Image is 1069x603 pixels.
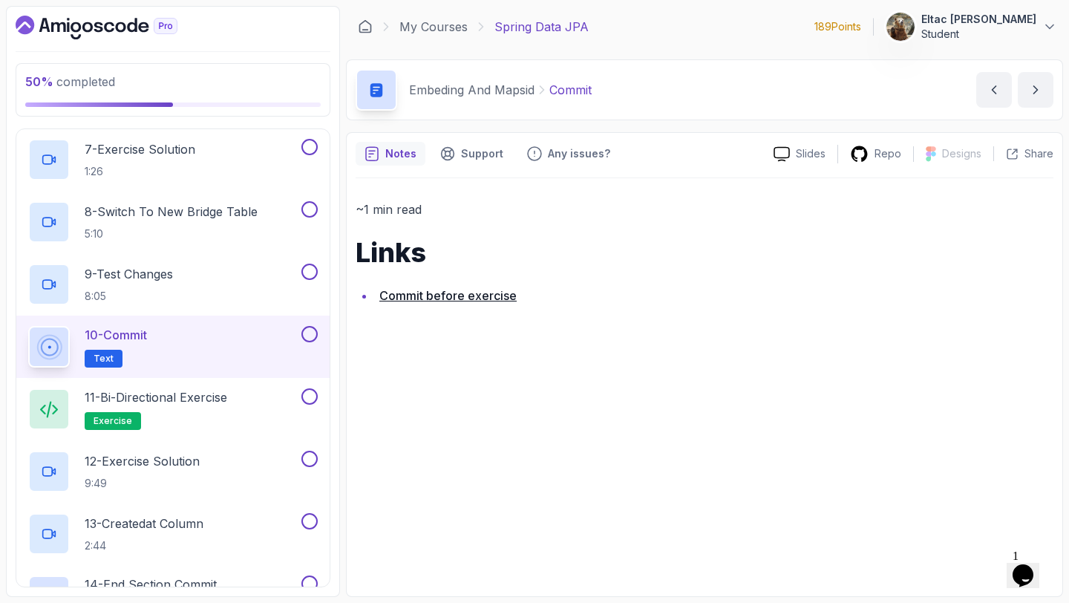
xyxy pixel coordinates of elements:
[85,452,200,470] p: 12 - Exercise Solution
[1007,544,1054,588] iframe: chat widget
[85,164,195,179] p: 1:26
[28,513,318,555] button: 13-Createdat Column2:44
[28,388,318,430] button: 11-Bi-directional Exerciseexercise
[993,146,1053,161] button: Share
[85,515,203,532] p: 13 - Createdat Column
[921,12,1036,27] p: Eltac [PERSON_NAME]
[494,18,589,36] p: Spring Data JPA
[461,146,503,161] p: Support
[886,12,1057,42] button: user profile imageEltac [PERSON_NAME]Student
[94,415,132,427] span: exercise
[28,139,318,180] button: 7-Exercise Solution1:26
[94,353,114,365] span: Text
[549,81,592,99] p: Commit
[1018,72,1053,108] button: next content
[85,388,227,406] p: 11 - Bi-directional Exercise
[358,19,373,34] a: Dashboard
[431,142,512,166] button: Support button
[28,201,318,243] button: 8-Switch To New Bridge Table5:10
[814,19,861,34] p: 189 Points
[85,226,258,241] p: 5:10
[85,203,258,221] p: 8 - Switch To New Bridge Table
[385,146,416,161] p: Notes
[85,289,173,304] p: 8:05
[356,142,425,166] button: notes button
[875,146,901,161] p: Repo
[1024,146,1053,161] p: Share
[85,326,147,344] p: 10 - Commit
[28,326,318,368] button: 10-CommitText
[762,146,837,162] a: Slides
[518,142,619,166] button: Feedback button
[16,16,212,39] a: Dashboard
[976,72,1012,108] button: previous content
[548,146,610,161] p: Any issues?
[356,199,1053,220] p: ~1 min read
[85,476,200,491] p: 9:49
[942,146,981,161] p: Designs
[409,81,534,99] p: Embeding And Mapsid
[28,451,318,492] button: 12-Exercise Solution9:49
[796,146,826,161] p: Slides
[85,576,217,593] p: 14 - End Section Commit
[356,238,1053,267] h1: Links
[85,538,203,553] p: 2:44
[379,288,517,303] a: Commit before exercise
[25,74,53,89] span: 50 %
[838,145,913,163] a: Repo
[399,18,468,36] a: My Courses
[85,140,195,158] p: 7 - Exercise Solution
[25,74,115,89] span: completed
[886,13,915,41] img: user profile image
[921,27,1036,42] p: Student
[28,264,318,305] button: 9-Test Changes8:05
[85,265,173,283] p: 9 - Test Changes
